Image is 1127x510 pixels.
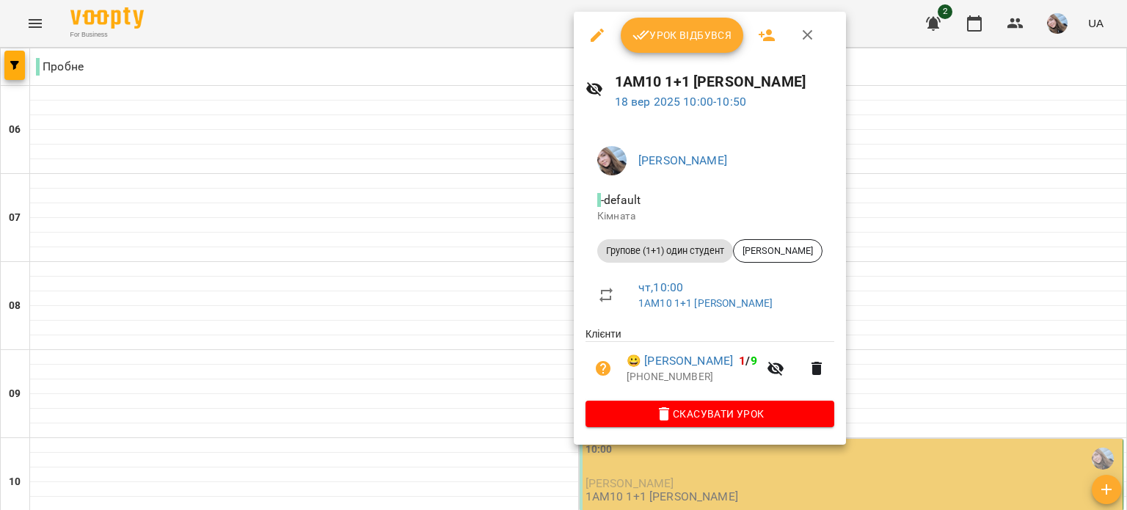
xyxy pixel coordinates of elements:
[586,327,834,400] ul: Клієнти
[615,70,834,93] h6: 1АМ10 1+1 [PERSON_NAME]
[597,405,823,423] span: Скасувати Урок
[627,370,758,385] p: [PHONE_NUMBER]
[734,244,822,258] span: [PERSON_NAME]
[586,351,621,386] button: Візит ще не сплачено. Додати оплату?
[638,153,727,167] a: [PERSON_NAME]
[627,352,733,370] a: 😀 [PERSON_NAME]
[739,354,745,368] span: 1
[597,244,733,258] span: Групове (1+1) один студент
[751,354,757,368] span: 9
[597,209,823,224] p: Кімната
[733,239,823,263] div: [PERSON_NAME]
[632,26,732,44] span: Урок відбувся
[615,95,746,109] a: 18 вер 2025 10:00-10:50
[586,401,834,427] button: Скасувати Урок
[597,193,643,207] span: - default
[597,146,627,175] img: bf9a92cc88290a008437499403f6dd0a.jpg
[621,18,744,53] button: Урок відбувся
[638,297,773,309] a: 1АМ10 1+1 [PERSON_NAME]
[739,354,756,368] b: /
[638,280,683,294] a: чт , 10:00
